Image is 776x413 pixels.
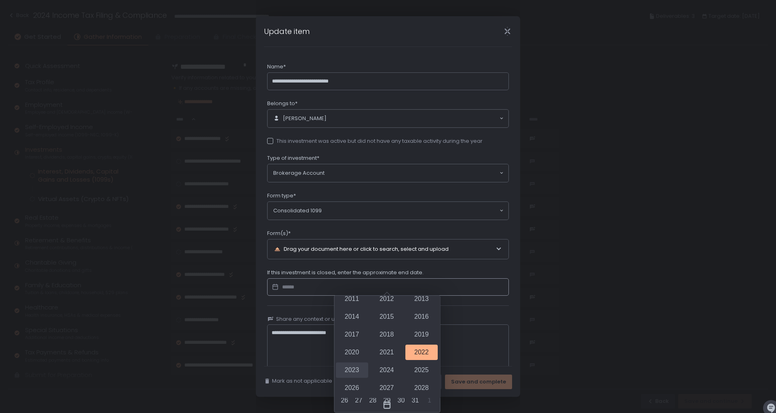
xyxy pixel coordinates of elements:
[405,291,437,307] div: 2013
[370,309,403,324] div: 2015
[405,362,437,378] div: 2025
[334,398,440,412] div: Toggle overlay
[267,63,286,70] span: Name*
[405,380,437,396] div: 2028
[335,327,368,342] div: 2017
[267,100,297,107] span: Belongs to*
[267,192,296,199] span: Form type*
[335,362,368,378] div: 2023
[273,207,322,215] span: Consolidated 1099
[405,327,437,342] div: 2019
[335,309,368,324] div: 2014
[268,164,508,182] div: Search for option
[276,316,367,323] span: Share any context or updates here
[335,345,368,360] div: 2020
[322,207,499,215] input: Search for option
[370,345,403,360] div: 2021
[405,345,437,360] div: 2022
[405,309,437,324] div: 2016
[370,380,403,396] div: 2027
[370,327,403,342] div: 2018
[335,380,368,396] div: 2026
[325,169,499,177] input: Search for option
[267,230,291,237] span: Form(s)*
[268,202,508,220] div: Search for option
[273,169,325,177] span: Brokerage Account
[272,377,332,385] span: Mark as not applicable
[494,27,520,36] div: Close
[267,278,509,296] input: Datepicker input
[335,291,368,307] div: 2011
[267,155,319,162] span: Type of investment*
[370,291,403,307] div: 2012
[370,362,403,378] div: 2024
[264,377,332,385] button: Mark as not applicable
[264,26,310,37] h1: Update item
[267,269,424,276] span: If this investment is closed, enter the approximate end date.
[283,115,327,122] span: [PERSON_NAME]
[268,110,508,127] div: Search for option
[327,114,499,123] input: Search for option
